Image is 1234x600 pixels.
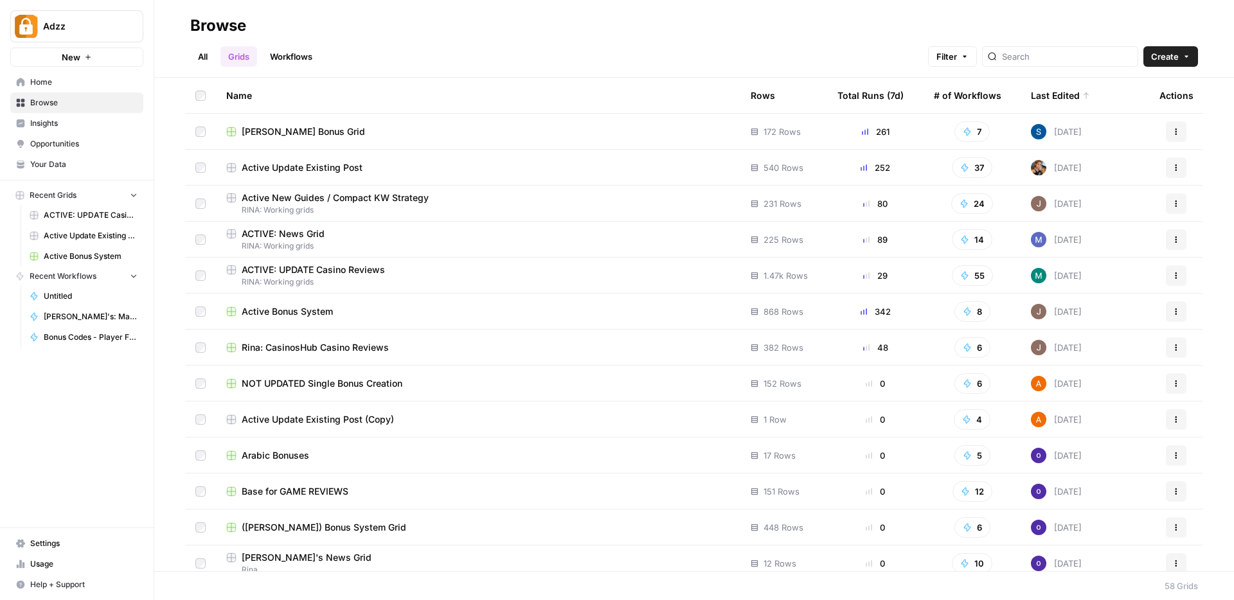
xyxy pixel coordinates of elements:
img: slv4rmlya7xgt16jt05r5wgtlzht [1031,268,1046,283]
div: [DATE] [1031,304,1082,319]
div: Name [226,78,730,113]
span: 868 Rows [764,305,803,318]
span: 17 Rows [764,449,796,462]
img: 1uqwqwywk0hvkeqipwlzjk5gjbnq [1031,376,1046,391]
span: Create [1151,50,1179,63]
span: 225 Rows [764,233,803,246]
a: Base for GAME REVIEWS [226,485,730,498]
a: Browse [10,93,143,113]
a: Active Update Existing Post [24,225,143,246]
span: Filter [936,50,957,63]
div: 80 [837,197,913,210]
a: Your Data [10,154,143,175]
div: 58 Grids [1165,579,1198,592]
a: Grids [220,46,257,67]
span: [PERSON_NAME] Bonus Grid [242,125,365,138]
a: All [190,46,215,67]
div: 0 [837,449,913,462]
button: 37 [952,157,992,178]
div: Total Runs (7d) [837,78,904,113]
span: 172 Rows [764,125,801,138]
span: Active Update Existing Post [44,230,138,242]
span: RINA: Working grids [226,276,730,288]
span: 1 Row [764,413,787,426]
span: Base for GAME REVIEWS [242,485,348,498]
span: ACTIVE: UPDATE Casino Reviews [44,209,138,221]
img: qk6vosqy2sb4ovvtvs3gguwethpi [1031,304,1046,319]
div: [DATE] [1031,448,1082,463]
span: 1.47k Rows [764,269,808,282]
span: Browse [30,97,138,109]
div: 0 [837,413,913,426]
img: Adzz Logo [15,15,38,38]
div: Last Edited [1031,78,1090,113]
button: 12 [952,481,992,502]
span: NOT UPDATED Single Bonus Creation [242,377,402,390]
span: ([PERSON_NAME]) Bonus System Grid [242,521,406,534]
span: 231 Rows [764,197,801,210]
div: [DATE] [1031,160,1082,175]
span: Active Bonus System [44,251,138,262]
span: [PERSON_NAME]'s: MasterFlow CasinosHub [44,311,138,322]
div: 29 [837,269,913,282]
div: 0 [837,485,913,498]
div: [DATE] [1031,376,1082,391]
span: Home [30,76,138,88]
div: [DATE] [1031,556,1082,571]
a: NOT UPDATED Single Bonus Creation [226,377,730,390]
input: Search [1002,50,1132,63]
div: 0 [837,521,913,534]
div: [DATE] [1031,520,1082,535]
img: c47u9ku7g2b7umnumlgy64eel5a2 [1031,556,1046,571]
span: Insights [30,118,138,129]
a: Home [10,72,143,93]
div: Rows [751,78,775,113]
button: 10 [952,553,992,574]
div: [DATE] [1031,484,1082,499]
a: Arabic Bonuses [226,449,730,462]
a: Active New Guides / Compact KW StrategyRINA: Working grids [226,191,730,216]
span: [PERSON_NAME]'s News Grid [242,551,371,564]
a: [PERSON_NAME]'s News GridRina [226,551,730,576]
button: New [10,48,143,67]
img: c47u9ku7g2b7umnumlgy64eel5a2 [1031,484,1046,499]
span: New [62,51,80,64]
button: 55 [952,265,993,286]
img: nmxawk7762aq8nwt4bciot6986w0 [1031,232,1046,247]
span: ACTIVE: UPDATE Casino Reviews [242,263,385,276]
a: Opportunities [10,134,143,154]
div: [DATE] [1031,196,1082,211]
a: Active Update Existing Post [226,161,730,174]
a: Rina: CasinosHub Casino Reviews [226,341,730,354]
button: 14 [952,229,992,250]
a: Untitled [24,286,143,306]
button: 24 [951,193,993,214]
button: 6 [954,517,990,538]
span: 151 Rows [764,485,800,498]
img: qk6vosqy2sb4ovvtvs3gguwethpi [1031,340,1046,355]
img: c47u9ku7g2b7umnumlgy64eel5a2 [1031,448,1046,463]
a: ([PERSON_NAME]) Bonus System Grid [226,521,730,534]
span: RINA: Working grids [226,204,730,216]
div: Actions [1159,78,1194,113]
a: Bonus Codes - Player Focused [24,327,143,348]
button: 6 [954,337,990,358]
a: [PERSON_NAME] Bonus Grid [226,125,730,138]
span: Active Update Existing Post [242,161,362,174]
a: ACTIVE: News GridRINA: Working grids [226,227,730,252]
button: 6 [954,373,990,394]
span: Untitled [44,290,138,302]
span: Active Bonus System [242,305,333,318]
button: 4 [954,409,990,430]
img: qk6vosqy2sb4ovvtvs3gguwethpi [1031,196,1046,211]
a: ACTIVE: UPDATE Casino ReviewsRINA: Working grids [226,263,730,288]
button: Workspace: Adzz [10,10,143,42]
button: 7 [954,121,990,142]
button: Create [1143,46,1198,67]
div: 0 [837,377,913,390]
span: ACTIVE: News Grid [242,227,325,240]
span: Help + Support [30,579,138,590]
span: Rina [226,564,730,576]
span: Recent Grids [30,190,76,201]
span: 540 Rows [764,161,803,174]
